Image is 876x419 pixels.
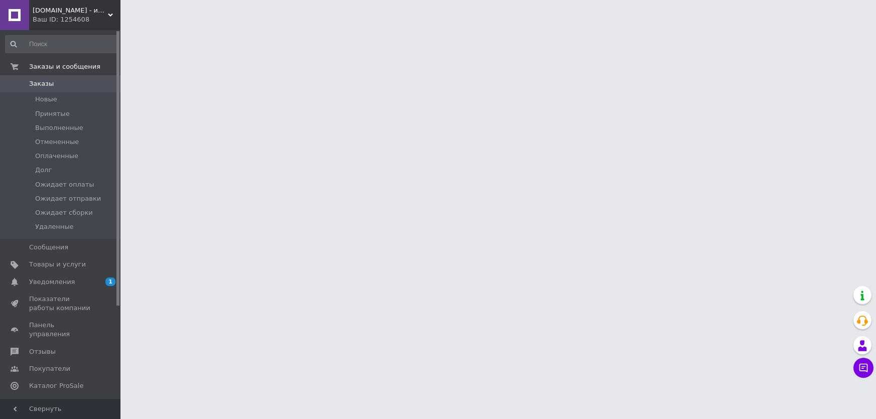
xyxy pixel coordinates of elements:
span: Покупатели [29,364,70,373]
span: Ожидает оплаты [35,180,94,189]
span: Показатели работы компании [29,295,93,313]
span: Отзывы [29,347,56,356]
span: Ожидает сборки [35,208,93,217]
span: Товары и услуги [29,260,86,269]
button: Чат с покупателем [853,358,873,378]
span: Отмененные [35,137,79,147]
span: Панель управления [29,321,93,339]
span: Заказы и сообщения [29,62,100,71]
span: Принятые [35,109,70,118]
span: Новые [35,95,57,104]
span: Каталог ProSale [29,381,83,390]
span: Заказы [29,79,54,88]
span: TopikSHOP.com.ua - интернет магазин товаров для семьи, дома и дачи [33,6,108,15]
span: Ожидает отправки [35,194,101,203]
span: Выполненные [35,123,83,132]
div: Ваш ID: 1254608 [33,15,120,24]
span: Удаленные [35,222,73,231]
span: 1 [105,277,115,286]
input: Поиск [5,35,118,53]
span: Оплаченные [35,152,78,161]
span: Долг [35,166,52,175]
span: Сообщения [29,243,68,252]
span: Уведомления [29,277,75,287]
